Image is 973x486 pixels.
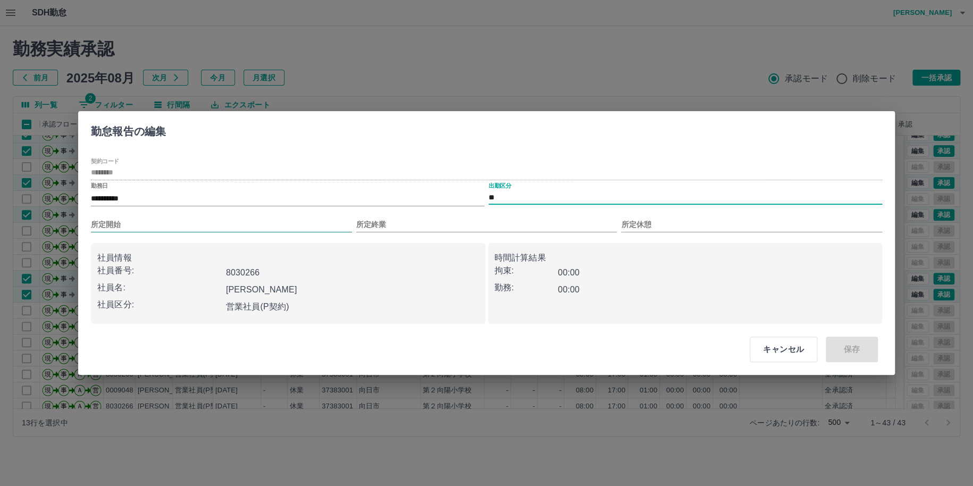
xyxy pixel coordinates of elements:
[558,285,580,294] b: 00:00
[97,281,222,294] p: 社員名:
[78,111,179,147] h2: 勤怠報告の編集
[558,268,580,277] b: 00:00
[226,302,289,311] b: 営業社員(P契約)
[494,252,876,264] p: 時間計算結果
[226,268,259,277] b: 8030266
[494,264,558,277] p: 拘束:
[489,181,511,189] label: 出勤区分
[97,298,222,311] p: 社員区分:
[494,281,558,294] p: 勤務:
[97,252,479,264] p: 社員情報
[226,285,297,294] b: [PERSON_NAME]
[91,157,119,165] label: 契約コード
[750,337,817,362] button: キャンセル
[91,181,108,189] label: 勤務日
[97,264,222,277] p: 社員番号:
